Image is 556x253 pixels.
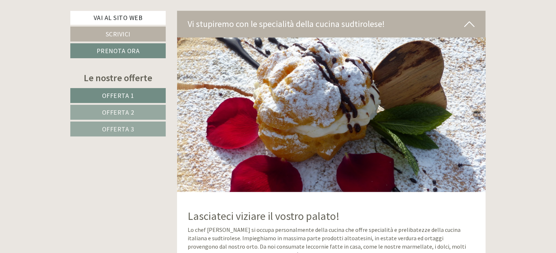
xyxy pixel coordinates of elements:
button: Next [465,106,473,124]
small: 14:25 [11,35,107,40]
div: Inso Sonnenheim [11,21,107,27]
a: Scrivici [70,27,166,41]
div: Vi stupiremo con le specialità della cucina sudtirolese! [177,11,486,37]
span: Offerta 1 [102,91,134,100]
div: Buon giorno, come possiamo aiutarla? [5,20,111,42]
div: lunedì [130,5,158,18]
div: Le nostre offerte [70,71,166,84]
button: Previous [190,106,197,124]
a: Vai al sito web [70,11,166,25]
span: Offerta 2 [102,108,134,116]
span: Offerta 3 [102,125,134,133]
button: Invia [249,190,287,205]
h2: Lasciateci viziare il vostro palato! [188,210,475,222]
a: Prenota ora [70,43,166,58]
